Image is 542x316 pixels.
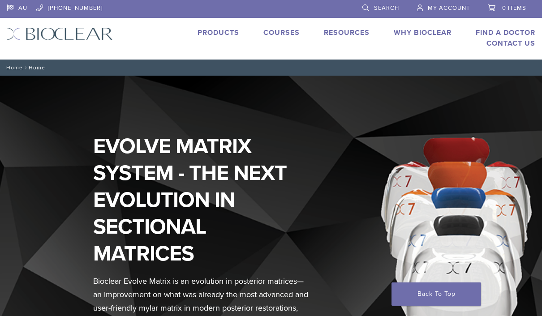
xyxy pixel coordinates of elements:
[486,39,535,48] a: Contact Us
[198,28,239,37] a: Products
[374,4,399,12] span: Search
[263,28,300,37] a: Courses
[4,64,23,71] a: Home
[93,133,310,267] h1: EVOLVE MATRIX SYSTEM - THE NEXT EVOLUTION IN SECTIONAL MATRICES
[394,28,452,37] a: Why Bioclear
[476,28,535,37] a: Find A Doctor
[391,282,481,306] a: Back To Top
[23,65,29,70] span: /
[7,27,113,40] img: Bioclear
[324,28,370,37] a: Resources
[502,4,526,12] span: 0 items
[428,4,470,12] span: My Account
